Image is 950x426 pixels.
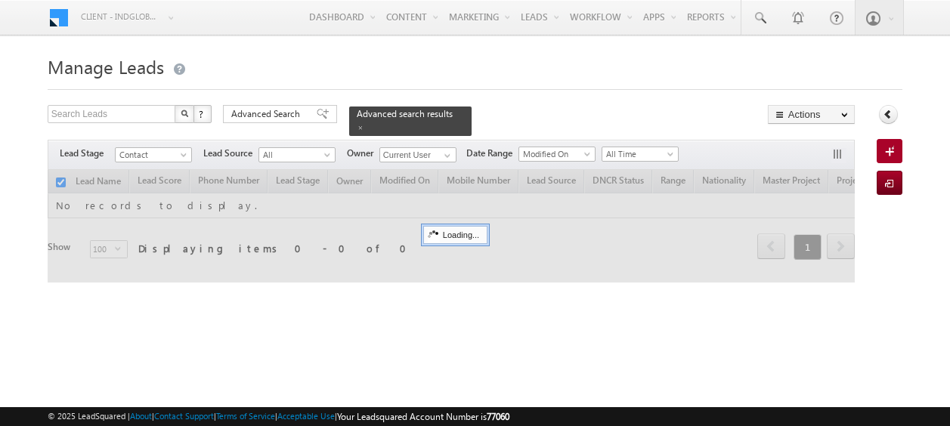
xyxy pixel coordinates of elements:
[199,107,206,120] span: ?
[48,54,164,79] span: Manage Leads
[154,411,214,421] a: Contact Support
[337,411,509,422] span: Your Leadsquared Account Number is
[768,105,855,124] button: Actions
[379,147,456,162] input: Type to Search
[181,110,188,117] img: Search
[116,148,187,162] span: Contact
[60,147,115,160] span: Lead Stage
[518,147,596,162] a: Modified On
[357,108,453,119] span: Advanced search results
[193,105,212,123] button: ?
[231,107,305,121] span: Advanced Search
[423,226,487,244] div: Loading...
[203,147,258,160] span: Lead Source
[487,411,509,422] span: 77060
[436,148,455,163] a: Show All Items
[277,411,335,421] a: Acceptable Use
[347,147,379,160] span: Owner
[115,147,192,162] a: Contact
[519,147,591,161] span: Modified On
[48,409,509,424] span: © 2025 LeadSquared | | | | |
[216,411,275,421] a: Terms of Service
[259,148,331,162] span: All
[258,147,336,162] a: All
[466,147,518,160] span: Date Range
[602,147,679,162] a: All Time
[130,411,152,421] a: About
[81,9,160,24] span: Client - indglobal1 (77060)
[602,147,674,161] span: All Time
